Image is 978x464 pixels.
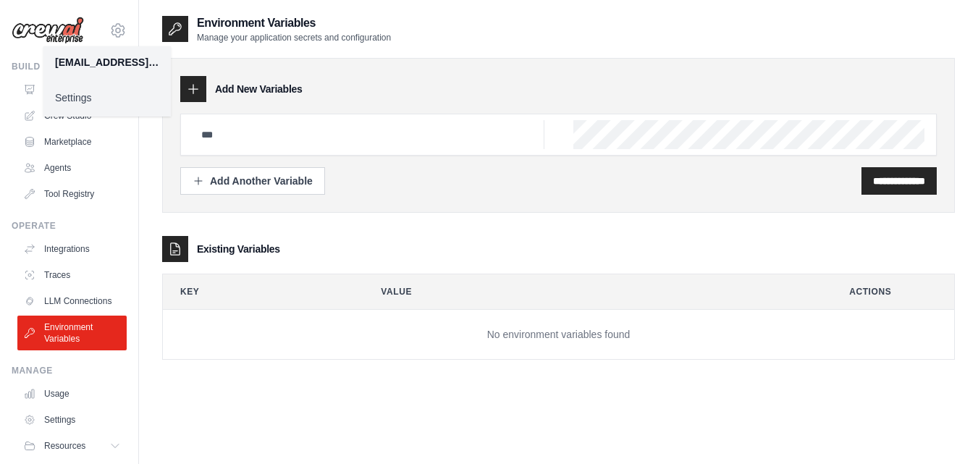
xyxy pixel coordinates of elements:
a: LLM Connections [17,290,127,313]
a: Usage [17,382,127,405]
span: Resources [44,440,85,452]
a: Agents [17,156,127,180]
a: Traces [17,263,127,287]
img: Logo [12,17,84,44]
div: [EMAIL_ADDRESS][DOMAIN_NAME] [55,55,159,69]
a: Marketplace [17,130,127,153]
button: Add Another Variable [180,167,325,195]
h3: Add New Variables [215,82,303,96]
a: Crew Studio [17,104,127,127]
a: Environment Variables [17,316,127,350]
th: Actions [832,274,954,309]
h2: Environment Variables [197,14,391,32]
p: Manage your application secrets and configuration [197,32,391,43]
div: Manage [12,365,127,376]
a: Automations [17,78,127,101]
th: Value [363,274,820,309]
div: Operate [12,220,127,232]
th: Key [163,274,352,309]
a: Settings [17,408,127,431]
a: Integrations [17,237,127,261]
button: Resources [17,434,127,457]
div: Build [12,61,127,72]
h3: Existing Variables [197,242,280,256]
div: Add Another Variable [193,174,313,188]
a: Settings [43,85,171,111]
a: Tool Registry [17,182,127,206]
td: No environment variables found [163,310,954,360]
